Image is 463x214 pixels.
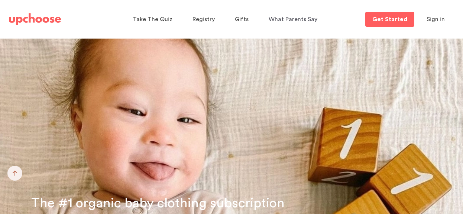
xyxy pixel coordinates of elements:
[269,12,320,27] a: What Parents Say
[372,16,407,22] p: Get Started
[365,12,414,27] a: Get Started
[9,13,61,25] img: UpChoose
[31,197,285,210] span: The #1 organic baby clothing subscription
[133,16,172,22] span: Take The Quiz
[192,12,217,27] a: Registry
[9,12,61,27] a: UpChoose
[427,16,445,22] span: Sign in
[235,12,251,27] a: Gifts
[192,16,215,22] span: Registry
[235,16,249,22] span: Gifts
[417,12,454,27] button: Sign in
[133,12,175,27] a: Take The Quiz
[269,16,317,22] span: What Parents Say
